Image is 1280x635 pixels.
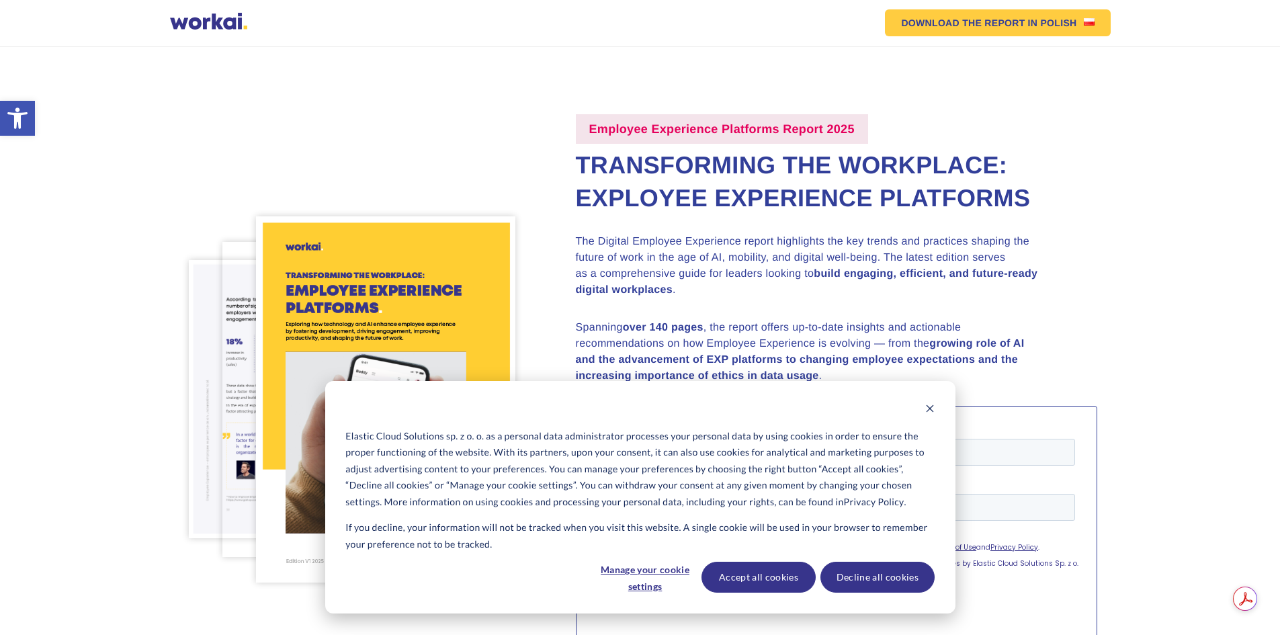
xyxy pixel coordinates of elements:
a: Terms of Use [339,120,384,130]
span: Last name [244,55,295,69]
label: Employee Experience Platforms Report 2025 [576,114,868,144]
a: DOWNLOAD THE REPORTIN POLISHPolish flag [885,9,1110,36]
a: Privacy Policy [844,494,904,511]
button: Manage your cookie settings [593,562,697,593]
button: Dismiss cookie banner [925,402,935,419]
p: Elastic Cloud Solutions sp. z o. o. as a personal data administrator processes your personal data... [345,428,934,511]
h2: Transforming the Workplace: Exployee Experience Platforms [576,149,1097,214]
input: Your last name [244,71,482,98]
p: Spanning , the report offers up-to-date insights and actionable recommendations on how Employee E... [576,320,1046,384]
img: DEX-2024-str-30.png [189,260,386,538]
strong: over 140 pages [623,322,703,333]
img: DEX-2024-str-8.png [222,242,445,557]
p: If you decline, your information will not be tracked when you visit this website. A single cookie... [345,519,934,552]
div: Cookie banner [325,381,955,613]
strong: build engaging, efficient, and future-ready digital workplaces [576,268,1038,296]
img: DEX-2024-v2.2.png [256,216,515,583]
button: Accept all cookies [701,562,816,593]
p: The Digital Employee Experience report highlights the key trends and practices shaping the future... [576,234,1046,298]
button: Decline all cookies [820,562,935,593]
input: email messages* [3,178,12,187]
img: Polish flag [1084,18,1095,26]
strong: growing role of AI and the advancement of EXP platforms to changing employee expectations and the... [576,338,1025,382]
p: email messages [17,177,76,187]
a: Privacy Policy [398,120,445,130]
em: DOWNLOAD THE REPORT [901,18,1025,28]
